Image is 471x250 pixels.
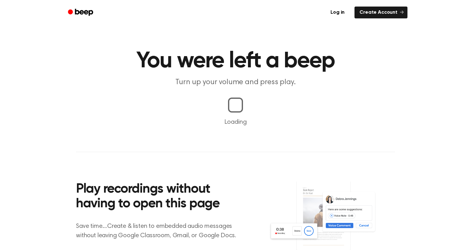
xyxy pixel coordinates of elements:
[7,118,464,127] p: Loading
[116,77,355,88] p: Turn up your volume and press play.
[64,7,99,19] a: Beep
[76,50,395,72] h1: You were left a beep
[76,182,244,212] h2: Play recordings without having to open this page
[354,7,407,18] a: Create Account
[324,5,351,20] a: Log in
[76,222,244,240] p: Save time....Create & listen to embedded audio messages without leaving Google Classroom, Gmail, ...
